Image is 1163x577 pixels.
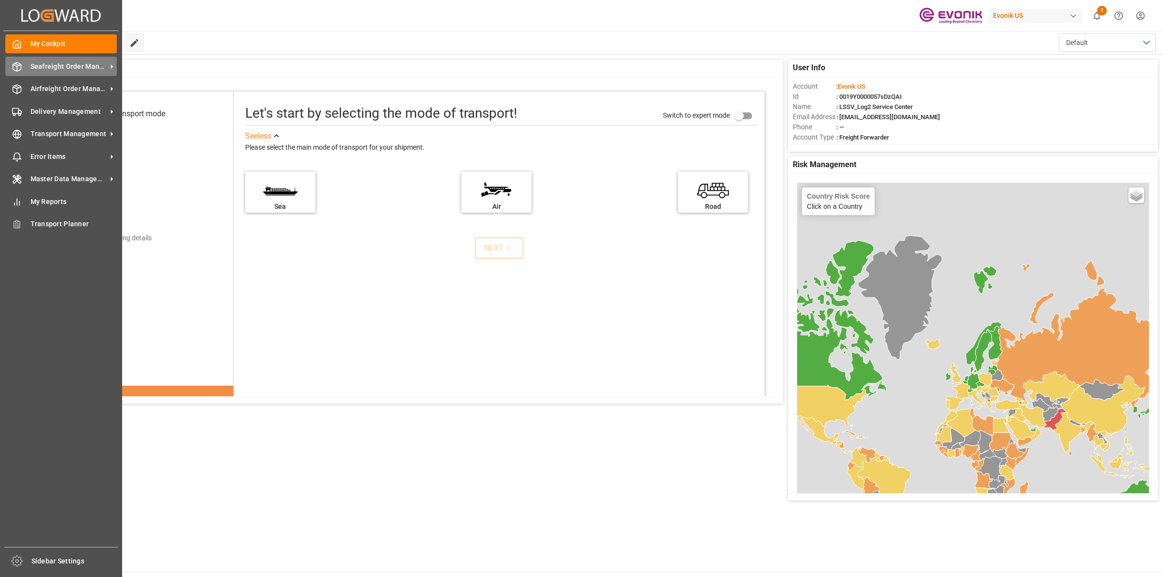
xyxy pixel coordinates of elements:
[793,132,836,142] span: Account Type
[1097,6,1107,16] span: 2
[807,192,870,200] h4: Country Risk Score
[836,134,889,141] span: : Freight Forwarder
[245,103,517,124] div: Let's start by selecting the mode of transport!
[484,242,514,254] div: NEXT
[807,192,870,210] div: Click on a Country
[31,39,117,49] span: My Cockpit
[31,174,107,184] span: Master Data Management
[31,84,107,94] span: Airfreight Order Management
[90,108,165,120] div: Select transport mode
[1129,187,1144,203] a: Layers
[793,122,836,132] span: Phone
[1066,38,1088,48] span: Default
[5,34,117,53] a: My Cockpit
[31,197,117,207] span: My Reports
[31,129,107,139] span: Transport Management
[793,62,825,74] span: User Info
[475,237,523,259] button: NEXT
[1108,5,1130,27] button: Help Center
[1059,33,1156,52] button: open menu
[683,202,743,212] div: Road
[31,107,107,117] span: Delivery Management
[91,233,152,243] div: Add shipping details
[466,202,527,212] div: Air
[836,113,940,121] span: : [EMAIL_ADDRESS][DOMAIN_NAME]
[31,62,107,72] span: Seafreight Order Management
[989,6,1086,25] button: Evonik US
[245,130,271,142] div: See less
[31,556,118,566] span: Sidebar Settings
[793,112,836,122] span: Email Address
[793,159,856,171] span: Risk Management
[31,152,107,162] span: Error Items
[663,111,730,119] span: Switch to expert mode
[250,202,311,212] div: Sea
[836,93,902,100] span: : 0019Y0000057sDzQAI
[5,192,117,211] a: My Reports
[1086,5,1108,27] button: show 2 new notifications
[793,92,836,102] span: Id
[793,102,836,112] span: Name
[838,83,865,90] span: Evonik US
[5,215,117,234] a: Transport Planner
[836,83,865,90] span: :
[989,9,1082,23] div: Evonik US
[245,142,758,154] div: Please select the main mode of transport for your shipment.
[919,7,982,24] img: Evonik-brand-mark-Deep-Purple-RGB.jpeg_1700498283.jpeg
[836,124,844,131] span: : —
[793,81,836,92] span: Account
[31,219,117,229] span: Transport Planner
[836,103,913,110] span: : LSSV_Log2 Service Center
